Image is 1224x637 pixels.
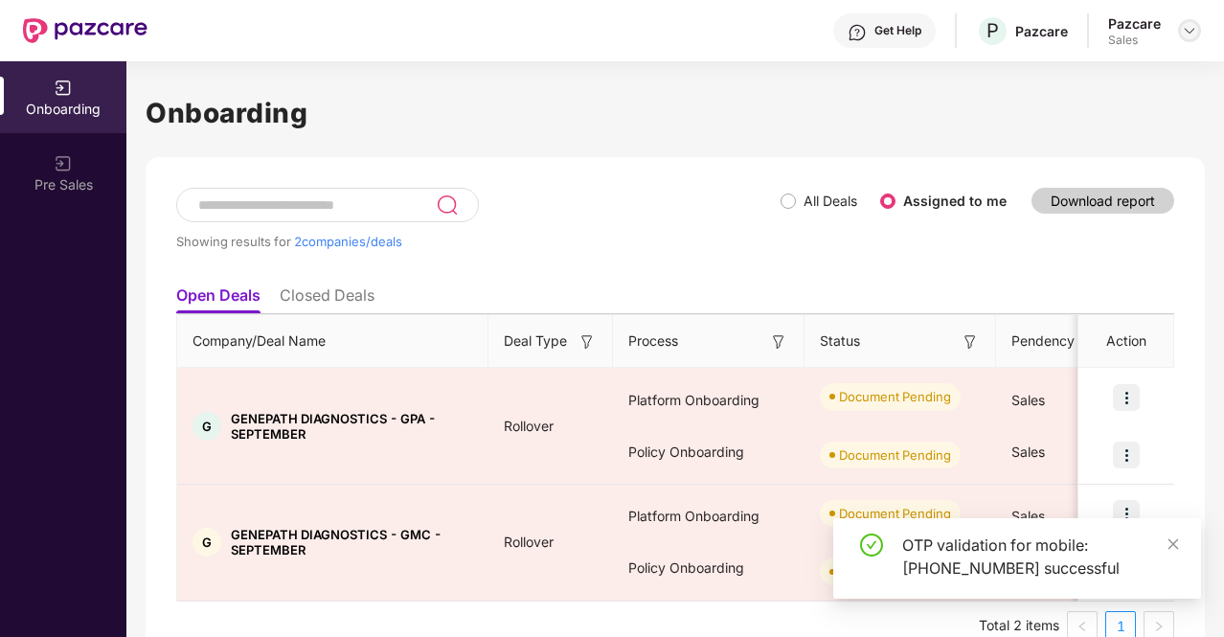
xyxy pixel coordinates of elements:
label: All Deals [804,193,857,209]
div: Document Pending [839,504,951,523]
div: Document Pending [839,387,951,406]
span: close [1167,537,1180,551]
div: Policy Onboarding [613,426,805,478]
div: Document Pending [839,445,951,465]
img: icon [1113,500,1140,527]
span: P [986,19,999,42]
div: G [193,412,221,441]
label: Assigned to me [903,193,1007,209]
span: GENEPATH DIAGNOSTICS - GMC - SEPTEMBER [231,527,473,557]
div: G [193,528,221,557]
span: Pendency On [1011,330,1097,352]
span: right [1153,621,1165,632]
span: Status [820,330,860,352]
li: Closed Deals [280,285,374,313]
li: Open Deals [176,285,261,313]
div: Policy Onboarding [613,542,805,594]
h1: Onboarding [146,92,1205,134]
img: svg+xml;base64,PHN2ZyBpZD0iRHJvcGRvd24tMzJ4MzIiIHhtbG5zPSJodHRwOi8vd3d3LnczLm9yZy8yMDAwL3N2ZyIgd2... [1182,23,1197,38]
img: svg+xml;base64,PHN2ZyB3aWR0aD0iMTYiIGhlaWdodD0iMTYiIHZpZXdCb3g9IjAgMCAxNiAxNiIgZmlsbD0ibm9uZSIgeG... [769,332,788,352]
img: svg+xml;base64,PHN2ZyB3aWR0aD0iMjAiIGhlaWdodD0iMjAiIHZpZXdCb3g9IjAgMCAyMCAyMCIgZmlsbD0ibm9uZSIgeG... [54,154,73,173]
span: Sales [1011,392,1045,408]
img: svg+xml;base64,PHN2ZyB3aWR0aD0iMjAiIGhlaWdodD0iMjAiIHZpZXdCb3g9IjAgMCAyMCAyMCIgZmlsbD0ibm9uZSIgeG... [54,79,73,98]
div: Pazcare [1108,14,1161,33]
span: Sales [1011,508,1045,524]
img: svg+xml;base64,PHN2ZyB3aWR0aD0iMjQiIGhlaWdodD0iMjUiIHZpZXdCb3g9IjAgMCAyNCAyNSIgZmlsbD0ibm9uZSIgeG... [436,193,458,216]
div: Platform Onboarding [613,375,805,426]
span: GENEPATH DIAGNOSTICS - GPA - SEPTEMBER [231,411,473,442]
div: Sales [1108,33,1161,48]
div: Get Help [874,23,921,38]
span: 2 companies/deals [294,234,402,249]
img: icon [1113,442,1140,468]
span: Rollover [488,534,569,550]
img: icon [1113,384,1140,411]
img: svg+xml;base64,PHN2ZyB3aWR0aD0iMTYiIGhlaWdodD0iMTYiIHZpZXdCb3g9IjAgMCAxNiAxNiIgZmlsbD0ibm9uZSIgeG... [578,332,597,352]
img: svg+xml;base64,PHN2ZyB3aWR0aD0iMTYiIGhlaWdodD0iMTYiIHZpZXdCb3g9IjAgMCAxNiAxNiIgZmlsbD0ibm9uZSIgeG... [961,332,980,352]
span: left [1077,621,1088,632]
div: Pazcare [1015,22,1068,40]
span: Process [628,330,678,352]
span: Deal Type [504,330,567,352]
img: New Pazcare Logo [23,18,147,43]
div: OTP validation for mobile: [PHONE_NUMBER] successful [902,534,1178,580]
th: Action [1078,315,1174,368]
div: Showing results for [176,234,781,249]
img: svg+xml;base64,PHN2ZyBpZD0iSGVscC0zMngzMiIgeG1sbnM9Imh0dHA6Ly93d3cudzMub3JnLzIwMDAvc3ZnIiB3aWR0aD... [848,23,867,42]
span: Sales [1011,444,1045,460]
span: check-circle [860,534,883,557]
span: Rollover [488,418,569,434]
th: Company/Deal Name [177,315,488,368]
button: Download report [1031,188,1174,214]
div: Platform Onboarding [613,490,805,542]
